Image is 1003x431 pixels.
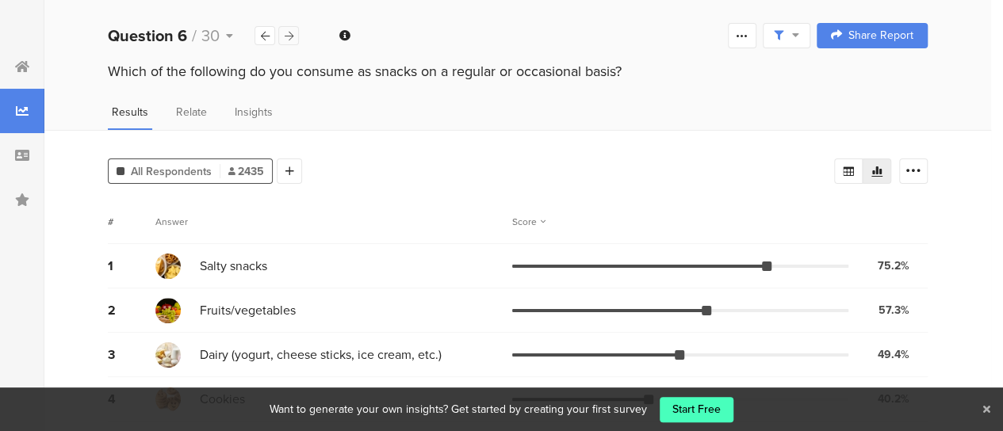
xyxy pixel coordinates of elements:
[108,345,155,364] div: 3
[201,24,220,48] span: 30
[155,298,181,323] img: d3718dnoaommpf.cloudfront.net%2Fitem%2Fd7733e7022cb61244c7a.jpe
[200,345,442,364] span: Dairy (yogurt, cheese sticks, ice cream, etc.)
[155,254,181,279] img: d3718dnoaommpf.cloudfront.net%2Fitem%2Fbae4bf2b9357f1377788.jpe
[451,401,647,418] div: Get started by creating your first survey
[512,215,546,229] div: Score
[108,301,155,319] div: 2
[108,215,155,229] div: #
[228,163,264,180] span: 2435
[192,24,197,48] span: /
[108,61,928,82] div: Which of the following do you consume as snacks on a regular or occasional basis?
[200,301,296,319] span: Fruits/vegetables
[848,30,913,41] span: Share Report
[660,397,733,422] a: Start Free
[131,163,212,180] span: All Respondents
[176,104,207,120] span: Relate
[235,104,273,120] span: Insights
[108,257,155,275] div: 1
[878,257,909,274] div: 75.2%
[878,346,909,363] div: 49.4%
[108,24,187,48] b: Question 6
[155,215,188,229] div: Answer
[155,342,181,368] img: d3718dnoaommpf.cloudfront.net%2Fitem%2Ff5507e0d99801d22beff.jpe
[155,387,181,412] img: d3718dnoaommpf.cloudfront.net%2Fitem%2F65a0c2735c18c3917e10.jpe
[879,302,909,318] div: 57.3%
[112,104,148,120] span: Results
[200,257,267,275] span: Salty snacks
[270,401,448,418] div: Want to generate your own insights?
